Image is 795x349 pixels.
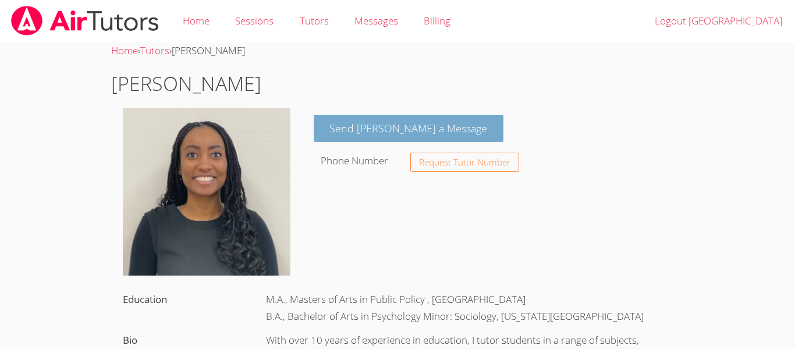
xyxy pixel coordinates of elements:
[419,158,510,167] span: Request Tutor Number
[140,44,169,57] a: Tutors
[123,292,167,306] label: Education
[354,14,398,27] span: Messages
[111,44,138,57] a: Home
[314,115,504,142] a: Send [PERSON_NAME] a Message
[321,154,388,167] label: Phone Number
[172,44,245,57] span: [PERSON_NAME]
[123,333,137,347] label: Bio
[410,153,519,172] button: Request Tutor Number
[254,288,684,329] div: M.A., Masters of Arts in Public Policy , [GEOGRAPHIC_DATA] B.A., Bachelor of Arts in Psychology M...
[111,69,684,98] h1: [PERSON_NAME]
[111,43,684,59] div: › ›
[123,108,290,276] img: avatar.png
[10,6,160,36] img: airtutors_banner-c4298cdbf04f3fff15de1276eac7730deb9818008684d7c2e4769d2f7ddbe033.png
